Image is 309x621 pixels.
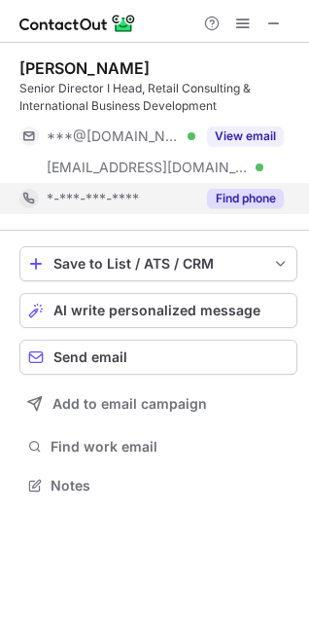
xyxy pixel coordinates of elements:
[207,127,284,146] button: Reveal Button
[51,438,290,456] span: Find work email
[19,340,297,375] button: Send email
[53,303,260,318] span: AI write personalized message
[19,472,297,499] button: Notes
[19,80,297,115] div: Senior Director I Head, Retail Consulting & International Business Development
[53,256,263,272] div: Save to List / ATS / CRM
[47,159,249,176] span: [EMAIL_ADDRESS][DOMAIN_NAME]
[19,12,136,35] img: ContactOut v5.3.10
[19,246,297,281] button: save-profile-one-click
[51,477,290,494] span: Notes
[19,293,297,328] button: AI write personalized message
[47,128,181,145] span: ***@[DOMAIN_NAME]
[53,349,127,365] span: Send email
[52,396,207,412] span: Add to email campaign
[207,189,284,208] button: Reveal Button
[19,58,150,78] div: [PERSON_NAME]
[19,386,297,421] button: Add to email campaign
[19,433,297,460] button: Find work email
